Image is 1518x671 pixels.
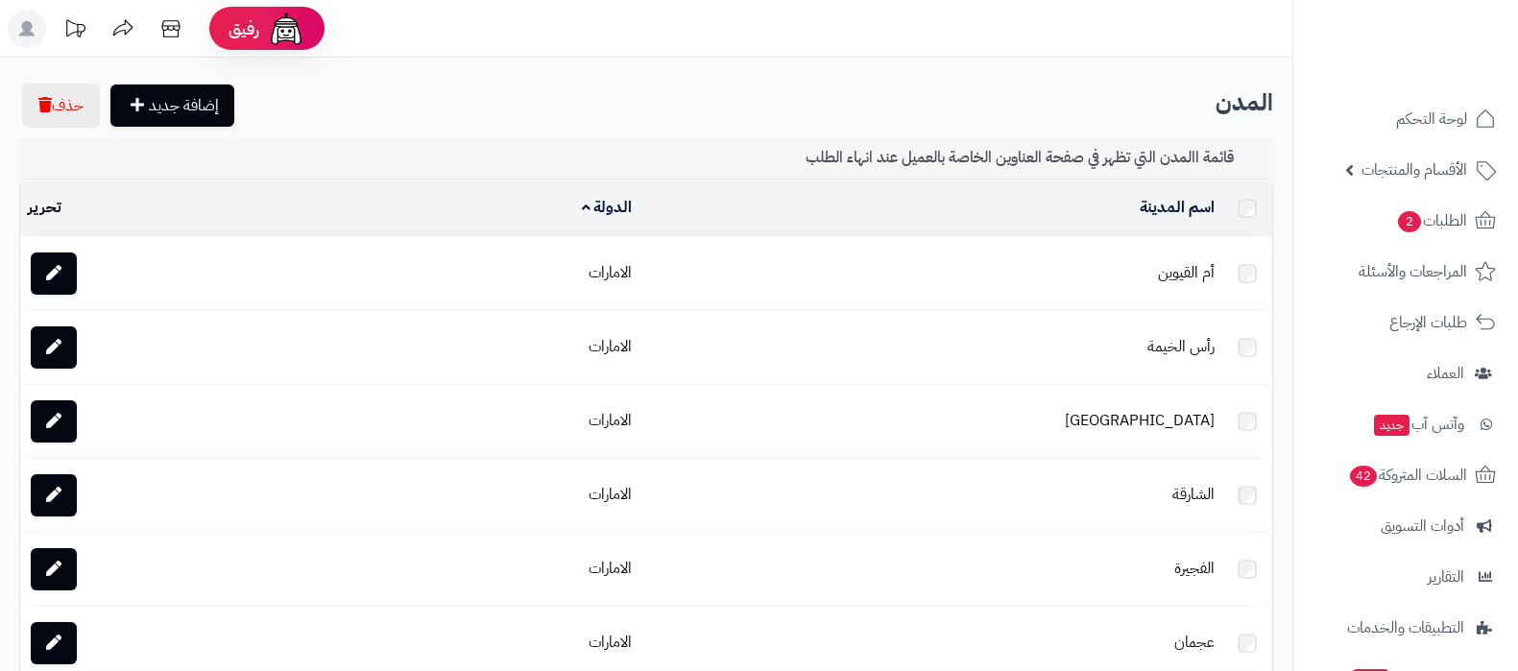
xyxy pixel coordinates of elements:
[207,311,640,384] td: الامارات
[1305,300,1506,346] a: طلبات الإرجاع
[1305,605,1506,651] a: التطبيقات والخدمات
[20,180,207,236] td: تحرير
[267,10,305,48] img: ai-face.png
[639,311,1222,384] td: رأس الخيمة
[806,149,1259,167] h3: قائمة االمدن التي تظهر في صفحة العناوين الخاصة بالعميل عند انهاء الطلب
[1140,196,1215,219] a: اسم المدينة
[1381,513,1464,539] span: أدوات التسويق
[1427,360,1464,387] span: العملاء
[1398,211,1421,232] span: 2
[1348,462,1467,489] span: السلات المتروكة
[1374,415,1410,436] span: جديد
[1305,452,1506,498] a: السلات المتروكة42
[229,17,259,40] span: رفيق
[22,84,100,128] button: حذف
[1305,503,1506,549] a: أدوات التسويق
[582,196,633,219] a: الدولة
[207,459,640,532] td: الامارات
[1396,106,1467,132] span: لوحة التحكم
[1428,563,1464,590] span: التقارير
[1359,258,1467,285] span: المراجعات والأسئلة
[1305,401,1506,447] a: وآتس آبجديد
[1372,411,1464,438] span: وآتس آب
[1305,96,1506,142] a: لوحة التحكم
[1305,350,1506,396] a: العملاء
[1305,198,1506,244] a: الطلبات2
[1305,554,1506,600] a: التقارير
[639,533,1222,606] td: الفجيرة
[1350,466,1377,487] span: 42
[1347,614,1464,641] span: التطبيقات والخدمات
[1305,249,1506,295] a: المراجعات والأسئلة
[207,237,640,310] td: الامارات
[639,385,1222,458] td: [GEOGRAPHIC_DATA]
[19,84,1273,123] h2: المدن
[1389,309,1467,336] span: طلبات الإرجاع
[1396,207,1467,234] span: الطلبات
[1361,156,1467,183] span: الأقسام والمنتجات
[51,10,99,53] a: تحديثات المنصة
[639,459,1222,532] td: الشارقة
[639,237,1222,310] td: أم القيوين
[207,385,640,458] td: الامارات
[110,84,234,127] a: إضافة جديد
[207,533,640,606] td: الامارات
